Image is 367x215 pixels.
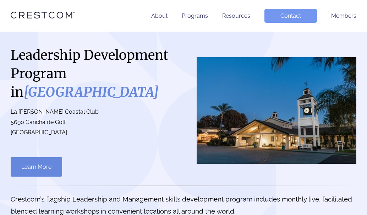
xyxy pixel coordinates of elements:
a: About [151,12,168,19]
a: Resources [222,12,250,19]
a: Programs [182,12,208,19]
i: [GEOGRAPHIC_DATA] [24,84,159,100]
a: Contact [264,9,317,23]
a: Learn More [11,157,62,177]
p: La [PERSON_NAME] Coastal Club 5690 Cancha de Golf [GEOGRAPHIC_DATA] [11,107,176,138]
h1: Leadership Development Program in [11,46,176,101]
img: San Diego County [197,57,356,164]
a: Members [331,12,356,19]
